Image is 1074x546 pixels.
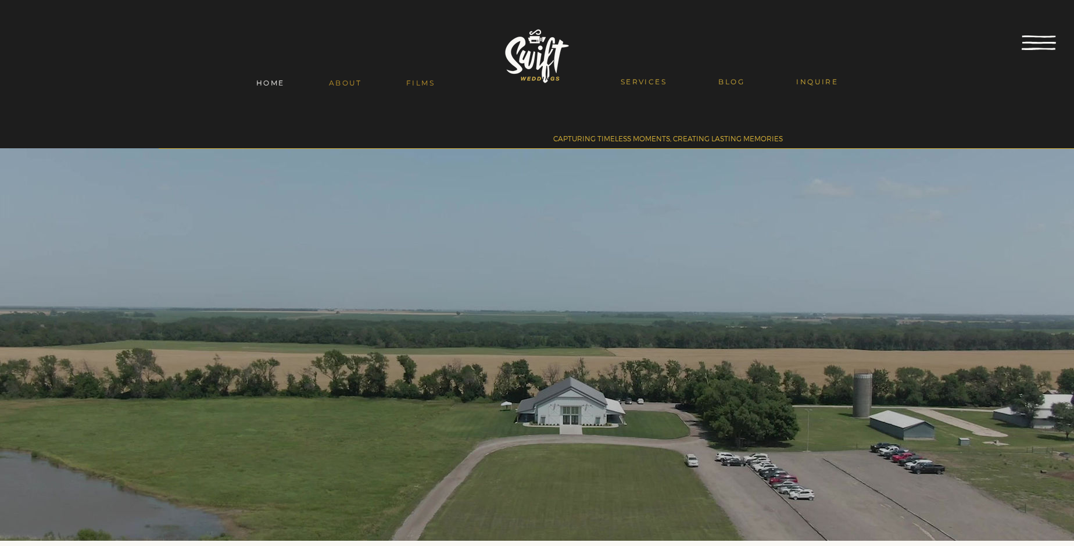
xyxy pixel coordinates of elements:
[718,77,744,86] span: BLOG
[595,72,864,92] nav: Site
[796,77,838,86] span: INQUIRE
[493,19,581,93] img: Wedding Videographer near me
[234,73,457,93] nav: Site
[329,78,362,87] span: ABOUT
[307,73,384,93] a: ABOUT
[771,72,864,92] a: INQUIRE
[595,72,693,92] a: SERVICES
[406,78,435,87] span: FILMS
[553,134,783,142] span: CAPTURING TIMELESS MOMENTS, CREATING LASTING MEMORIES
[234,73,307,93] a: HOME
[693,72,771,92] a: BLOG
[256,78,285,87] span: HOME
[384,73,457,93] a: FILMS
[621,77,667,86] span: SERVICES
